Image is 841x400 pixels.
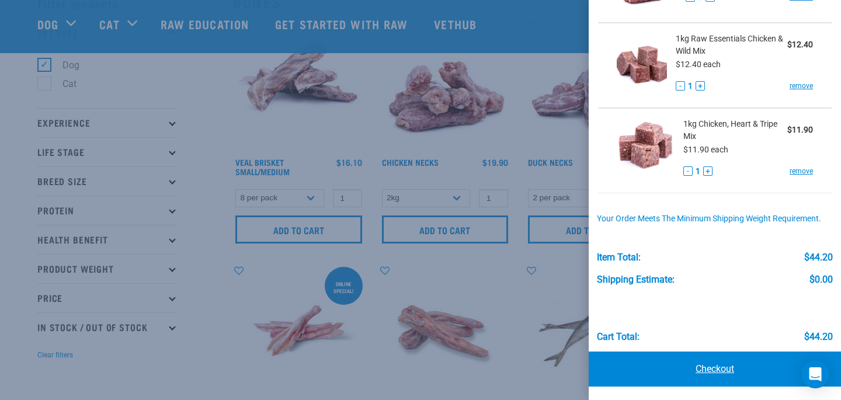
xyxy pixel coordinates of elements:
span: $11.90 each [683,145,728,154]
div: $0.00 [809,274,833,285]
div: Cart total: [597,332,640,342]
span: $12.40 each [676,60,721,69]
span: 1 [696,165,700,178]
span: 1kg Chicken, Heart & Tripe Mix [683,118,787,142]
div: Open Intercom Messenger [801,360,829,388]
a: remove [790,81,813,91]
button: - [683,166,693,176]
div: $44.20 [804,252,833,263]
div: Item Total: [597,252,641,263]
img: Raw Essentials Chicken & Wild Mix [617,33,667,93]
button: + [703,166,713,176]
img: Chicken, Heart & Tripe Mix [617,118,675,178]
button: + [696,81,705,91]
div: Your order meets the minimum shipping weight requirement. [597,214,833,224]
strong: $12.40 [787,40,813,49]
a: Checkout [589,352,841,387]
span: 1 [688,80,693,92]
strong: $11.90 [787,125,813,134]
div: Shipping Estimate: [597,274,675,285]
a: remove [790,166,813,176]
div: $44.20 [804,332,833,342]
span: 1kg Raw Essentials Chicken & Wild Mix [676,33,787,57]
button: - [676,81,685,91]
